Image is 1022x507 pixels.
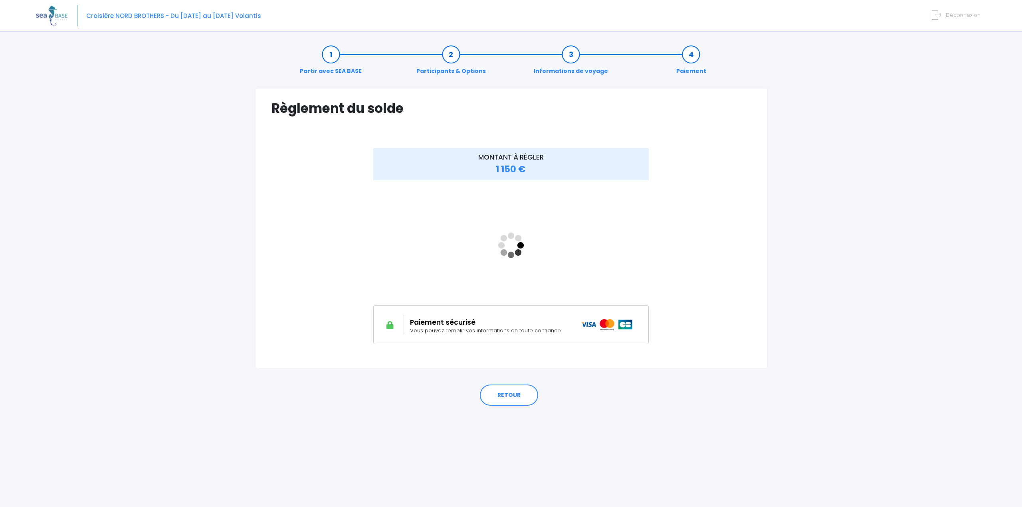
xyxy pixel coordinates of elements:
a: Participants & Options [412,50,490,75]
a: Paiement [672,50,710,75]
iframe: <!-- //required --> [373,185,649,305]
span: Vous pouvez remplir vos informations en toute confiance. [410,327,562,334]
span: Croisière NORD BROTHERS - Du [DATE] au [DATE] Volantis [86,12,261,20]
a: Informations de voyage [530,50,612,75]
span: 1 150 € [496,163,526,176]
a: RETOUR [480,385,538,406]
h1: Règlement du solde [271,101,751,116]
img: icons_paiement_securise@2x.png [581,319,634,330]
h2: Paiement sécurisé [410,318,569,326]
span: MONTANT À RÉGLER [478,152,544,162]
a: Partir avec SEA BASE [296,50,366,75]
span: Déconnexion [946,11,980,19]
